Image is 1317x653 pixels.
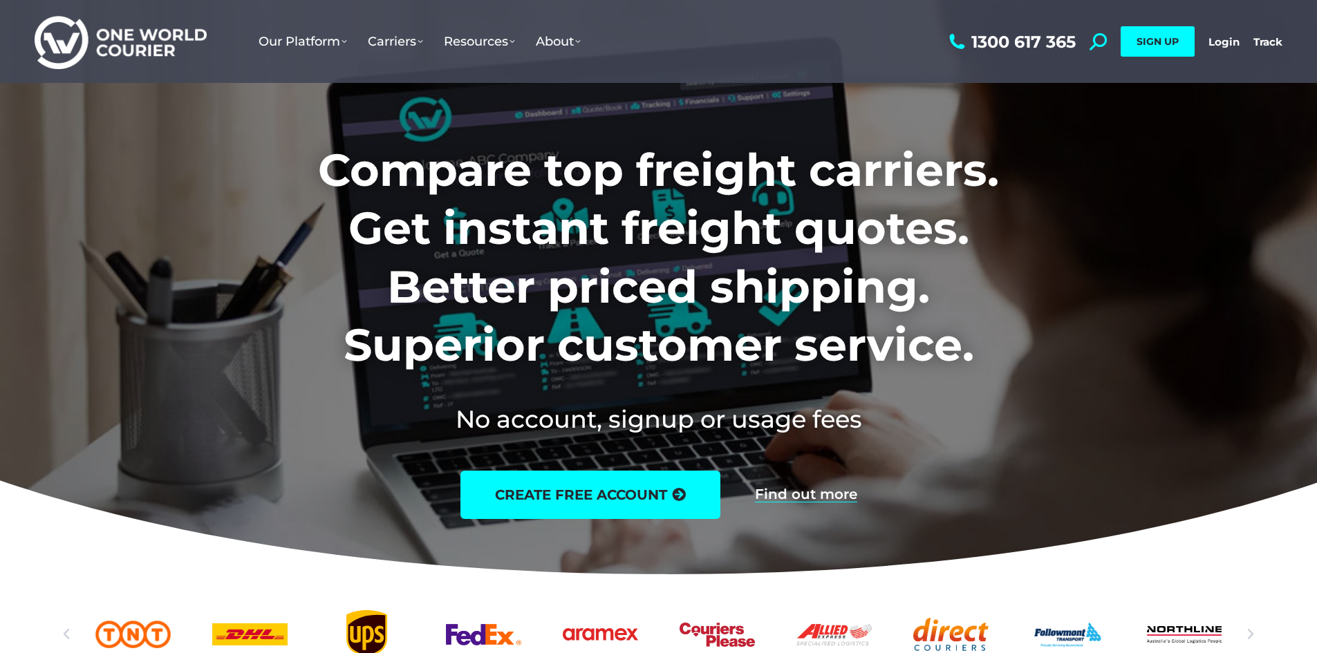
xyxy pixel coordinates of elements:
a: Track [1253,35,1282,48]
a: Find out more [755,487,857,502]
span: About [536,34,581,49]
a: create free account [460,471,720,519]
h2: No account, signup or usage fees [227,402,1090,436]
img: One World Courier [35,14,207,70]
a: Carriers [357,20,433,63]
a: Login [1208,35,1240,48]
a: Our Platform [248,20,357,63]
span: Resources [444,34,515,49]
span: SIGN UP [1137,35,1179,48]
a: Resources [433,20,525,63]
a: 1300 617 365 [946,33,1076,50]
span: Our Platform [259,34,347,49]
a: About [525,20,591,63]
h1: Compare top freight carriers. Get instant freight quotes. Better priced shipping. Superior custom... [227,141,1090,375]
span: Carriers [368,34,423,49]
a: SIGN UP [1121,26,1195,57]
